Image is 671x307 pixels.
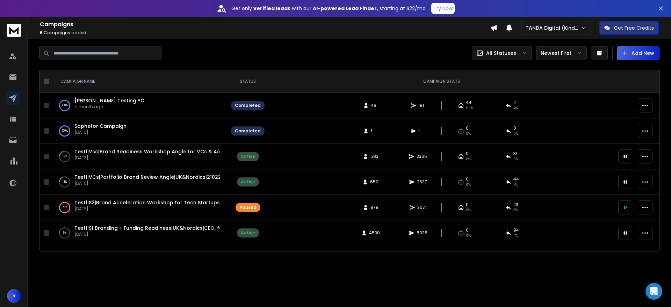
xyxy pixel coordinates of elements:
td: 100%[PERSON_NAME] Testing YCa month ago [52,93,227,118]
span: 4530 [369,230,380,236]
strong: AI-powered Lead Finder, [313,5,378,12]
span: 0 [466,176,469,182]
p: Get only with our starting at $22/mo [231,5,426,12]
p: 19 % [63,153,67,160]
div: Active [241,154,255,159]
span: 23 [513,202,518,207]
a: Test1|Vsc|Brand Readiness Workshop Angle for VCs & Accelerators|UK&nordics|210225 [74,148,297,155]
p: Get Free Credits [614,24,654,31]
p: 6 % [63,229,66,236]
strong: verified leads [253,5,290,12]
img: logo [7,24,21,37]
div: Paused [239,205,257,210]
p: [DATE] [74,181,220,186]
p: All Statuses [486,50,516,57]
button: Get Free Credits [599,21,659,35]
span: 3071 [417,205,426,210]
p: [DATE] [74,206,220,212]
span: 0 [466,151,469,156]
p: [DATE] [74,155,220,161]
span: 878 [370,205,378,210]
span: 0 [513,125,516,131]
span: 5 % [513,156,518,162]
td: 6%Test1|S1 Branding + Funding Readiness|UK&Nordics|CEO, founder|210225[DATE] [52,220,227,246]
p: [DATE] [74,232,220,237]
span: 0% [466,207,471,213]
div: Completed [235,103,261,108]
span: 0 [466,125,469,131]
p: a month ago [74,104,144,110]
span: 0% [466,131,471,137]
p: Try Now [433,5,453,12]
th: STATUS [227,70,269,93]
td: 76%Test1|S2|Brand Acceleration Workshop for Tech Startups|[GEOGRAPHIC_DATA], [DEMOGRAPHIC_DATA]|C... [52,195,227,220]
span: 7 % [513,182,518,188]
th: CAMPAIGN NAME [52,70,227,93]
span: 2365 [417,154,427,159]
p: 76 % [62,204,67,211]
span: 44 [466,100,471,105]
p: 18 % [63,178,67,185]
p: 100 % [62,127,68,134]
span: 6 [40,30,43,36]
div: Active [241,179,255,185]
span: 181 [418,103,425,108]
button: Try Now [431,3,455,14]
span: 31 [513,151,517,156]
span: 2637 [417,179,427,185]
a: Test1|VCs|Portfolio Brand Review Angle|UK&Nordics|210225 [74,174,224,181]
span: 1 [418,128,425,134]
span: 90 % [466,105,473,111]
p: TANDA Digital (Kind Studio) [526,24,581,31]
span: 8038 [417,230,427,236]
p: [DATE] [74,130,127,135]
button: Newest First [536,46,587,60]
div: Open Intercom Messenger [645,283,662,300]
span: 0% [466,182,471,188]
span: 583 [370,154,378,159]
span: 94 [513,227,519,233]
div: Completed [235,128,261,134]
span: 0 [466,227,469,233]
a: Test1|S2|Brand Acceleration Workshop for Tech Startups|[GEOGRAPHIC_DATA], [DEMOGRAPHIC_DATA]|CEO,... [74,199,393,206]
span: 0 [466,202,469,207]
span: 1 [371,128,378,134]
span: 0% [466,233,471,239]
p: Campaigns added [40,30,490,36]
span: 44 [513,176,519,182]
a: Test1|S1 Branding + Funding Readiness|UK&Nordics|CEO, founder|210225 [74,225,257,232]
span: 4 % [513,105,518,111]
a: Saphetor Campaign [74,123,127,130]
span: 650 [370,179,378,185]
button: Add New [617,46,660,60]
button: R [7,289,21,303]
span: 0 % [513,131,518,137]
a: [PERSON_NAME] Testing YC [74,97,144,104]
td: 18%Test1|VCs|Portfolio Brand Review Angle|UK&Nordics|210225[DATE] [52,169,227,195]
td: 100%Saphetor Campaign[DATE] [52,118,227,144]
p: 100 % [62,102,68,109]
span: 0% [466,156,471,162]
span: 4 % [513,233,518,239]
th: CAMPAIGN STATS [269,70,614,93]
span: 3 % [513,207,518,213]
span: 49 [371,103,378,108]
h1: Campaigns [40,20,490,29]
span: 2 [513,100,516,105]
td: 19%Test1|Vsc|Brand Readiness Workshop Angle for VCs & Accelerators|UK&nordics|210225[DATE] [52,144,227,169]
div: Active [241,230,255,236]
